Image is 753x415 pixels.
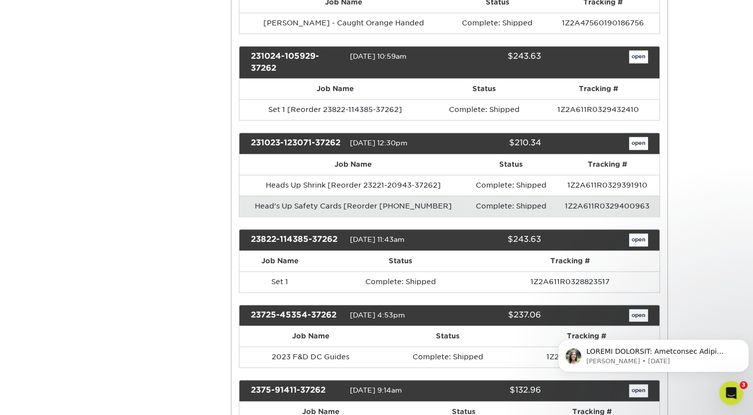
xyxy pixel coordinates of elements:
[555,154,659,175] th: Tracking #
[239,271,320,292] td: Set 1
[239,12,448,33] td: [PERSON_NAME] - Caught Orange Handed
[239,79,430,99] th: Job Name
[350,386,402,394] span: [DATE] 9:14am
[467,154,555,175] th: Status
[513,326,659,346] th: Tracking #
[243,309,350,322] div: 23725-45354-37262
[350,138,408,146] span: [DATE] 12:30pm
[629,233,648,246] a: open
[430,99,538,120] td: Complete: Shipped
[513,346,659,367] td: 1Z2A47561336561401
[382,326,514,346] th: Status
[320,251,481,271] th: Status
[467,196,555,216] td: Complete: Shipped
[243,384,350,397] div: 2375-91411-37262
[442,137,548,150] div: $210.34
[554,318,753,388] iframe: Intercom notifications message
[243,233,350,246] div: 23822-114385-37262
[350,235,405,243] span: [DATE] 11:43am
[382,346,514,367] td: Complete: Shipped
[481,271,659,292] td: 1Z2A611R0328823517
[555,196,659,216] td: 1Z2A611R0329400963
[239,99,430,120] td: Set 1 [Reorder 23822-114385-37262]
[629,50,648,63] a: open
[481,251,659,271] th: Tracking #
[555,175,659,196] td: 1Z2A611R0329391910
[239,326,382,346] th: Job Name
[442,309,548,322] div: $237.06
[442,384,548,397] div: $132.96
[442,233,548,246] div: $243.63
[239,154,467,175] th: Job Name
[448,12,546,33] td: Complete: Shipped
[629,309,648,322] a: open
[350,52,407,60] span: [DATE] 10:59am
[740,381,748,389] span: 3
[538,79,659,99] th: Tracking #
[243,137,350,150] div: 231023-123071-37262
[239,346,382,367] td: 2023 F&D DC Guides
[538,99,659,120] td: 1Z2A611R0329432410
[239,196,467,216] td: Head's Up Safety Cards [Reorder [PHONE_NUMBER]
[629,137,648,150] a: open
[430,79,538,99] th: Status
[243,50,350,74] div: 231024-105929-37262
[350,311,405,318] span: [DATE] 4:53pm
[239,175,467,196] td: Heads Up Shrink [Reorder 23221-20943-37262]
[239,251,320,271] th: Job Name
[442,50,548,74] div: $243.63
[629,384,648,397] a: open
[546,12,659,33] td: 1Z2A47560190186756
[719,381,743,405] iframe: Intercom live chat
[467,175,555,196] td: Complete: Shipped
[320,271,481,292] td: Complete: Shipped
